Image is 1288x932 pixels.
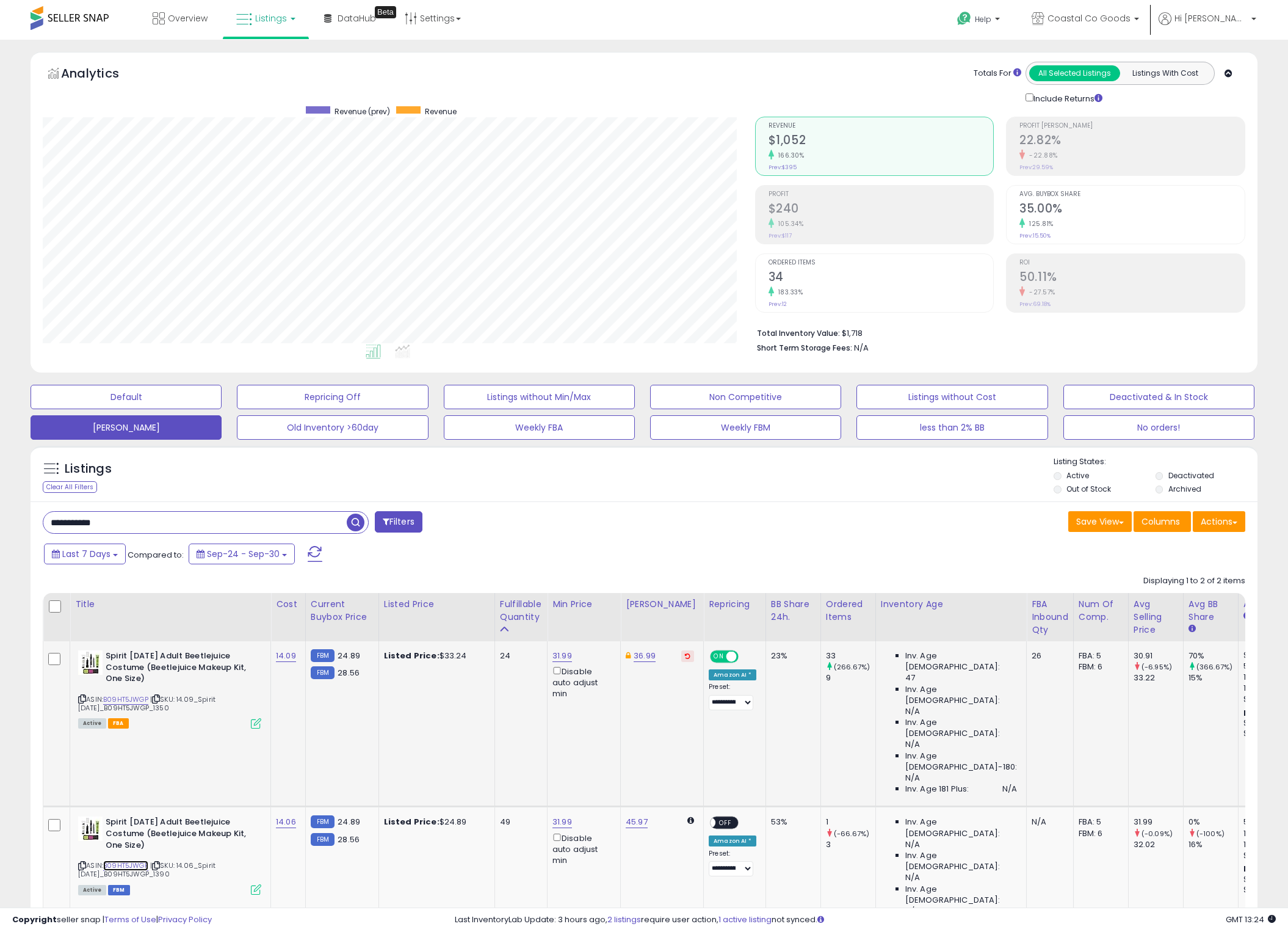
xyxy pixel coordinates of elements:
div: Amazon AI * [709,836,756,846]
small: Prev: $117 [769,232,792,239]
span: Listings [255,12,287,24]
a: B09HT5JWGP [103,861,148,871]
button: Save View [1068,511,1132,532]
div: 24 [500,650,538,661]
div: 32.02 [1134,839,1183,850]
b: Total Inventory Value: [757,328,840,338]
h2: 50.11% [1019,270,1245,286]
small: FBM [311,649,335,662]
div: Totals For [974,68,1021,79]
a: 31.99 [552,650,572,662]
span: Revenue (prev) [335,106,390,117]
div: Displaying 1 to 2 of 2 items [1143,575,1245,587]
span: Inv. Age [DEMOGRAPHIC_DATA]: [905,850,1017,872]
a: Terms of Use [104,914,156,925]
div: $24.89 [384,817,485,828]
div: Avg Selling Price [1134,598,1178,636]
div: 23% [771,650,811,661]
small: (-66.67%) [834,829,869,839]
span: ROI [1019,260,1245,266]
div: N/A [1032,817,1064,828]
div: Listed Price [384,598,490,611]
i: Get Help [957,11,972,26]
span: 47 [905,672,915,683]
div: FBA: 5 [1079,817,1119,828]
b: Short Term Storage Fees: [757,343,852,353]
div: 33 [826,650,875,661]
b: Listed Price: [384,650,440,661]
a: 14.06 [276,816,296,828]
small: (-100%) [1196,829,1225,839]
img: 41zQYtnJKQL._SL40_.jpg [78,817,103,841]
a: Hi [PERSON_NAME] [1159,12,1256,40]
span: 24.89 [338,816,360,828]
a: Help [947,2,1012,40]
span: FBA [108,718,129,729]
div: 49 [500,817,538,828]
button: Weekly FBM [650,415,841,440]
button: All Selected Listings [1029,65,1120,81]
span: Columns [1141,515,1180,528]
small: (366.67%) [1196,662,1232,672]
span: All listings currently available for purchase on Amazon [78,718,106,729]
div: Preset: [709,683,756,710]
span: Profit [PERSON_NAME] [1019,123,1245,129]
div: Cost [276,598,300,611]
small: Prev: $395 [769,164,797,171]
span: N/A [905,906,920,917]
span: OFF [737,652,756,662]
span: N/A [905,739,920,750]
div: Include Returns [1016,91,1117,104]
div: Inventory Age [881,598,1021,611]
span: Ordered Items [769,260,994,266]
span: Last 7 Days [62,548,110,560]
span: | SKU: 14.09_Spirit [DATE]_B09HT5JWGP_1350 [78,694,215,713]
div: ASIN: [78,650,261,727]
div: 31.99 [1134,817,1183,828]
div: Current Buybox Price [311,598,374,624]
small: 125.81% [1025,219,1054,228]
small: -27.57% [1025,288,1055,297]
div: [PERSON_NAME] [626,598,698,611]
div: FBM: 6 [1079,828,1119,839]
span: Inv. Age [DEMOGRAPHIC_DATA]: [905,717,1017,739]
span: 28.56 [338,667,360,679]
div: ASIN: [78,817,261,894]
a: 36.99 [634,650,656,662]
small: Prev: 29.59% [1019,164,1053,171]
button: [PERSON_NAME] [31,415,222,440]
small: (-0.09%) [1141,829,1173,839]
div: 53% [771,817,811,828]
button: Sep-24 - Sep-30 [189,544,295,564]
small: (266.67%) [834,662,870,672]
b: Spirit [DATE] Adult Beetlejuice Costume (Beetlejuice Makeup Kit, One Size) [106,650,254,688]
div: 16% [1189,839,1238,850]
button: Non Competitive [650,385,841,409]
h2: 22.82% [1019,133,1245,150]
div: 26 [1032,650,1064,661]
small: Amazon Fees. [1243,611,1251,622]
span: Help [975,14,991,24]
h2: $240 [769,202,994,218]
button: less than 2% BB [856,415,1047,440]
div: Avg BB Share [1189,598,1233,624]
small: Avg BB Share. [1189,624,1196,635]
small: Prev: 12 [769,300,787,308]
button: Listings With Cost [1120,65,1210,81]
span: Sep-24 - Sep-30 [207,548,280,560]
span: Inv. Age [DEMOGRAPHIC_DATA]: [905,884,1017,906]
div: 33.22 [1134,672,1183,683]
span: OFF [715,818,735,828]
div: $33.24 [384,650,485,661]
small: 166.30% [774,151,805,160]
div: Clear All Filters [43,481,97,493]
div: FBA inbound Qty [1032,598,1068,636]
small: 183.33% [774,288,803,297]
small: Prev: 69.18% [1019,300,1051,308]
strong: Copyright [12,914,57,925]
span: 24.89 [338,650,360,661]
a: 31.99 [552,816,572,828]
span: Coastal Co Goods [1047,12,1131,24]
button: Listings without Min/Max [444,385,635,409]
span: DataHub [338,12,376,24]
